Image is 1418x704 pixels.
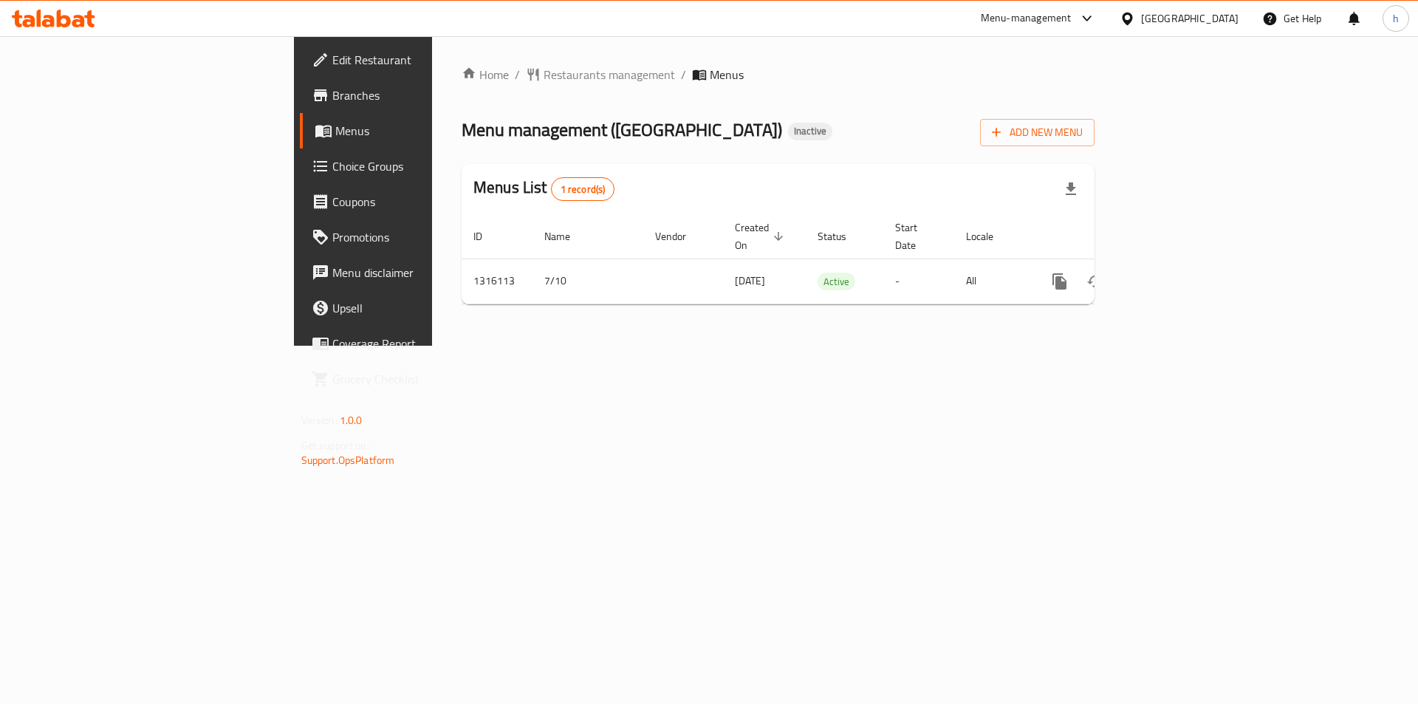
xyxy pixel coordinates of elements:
[335,122,519,140] span: Menus
[552,182,614,196] span: 1 record(s)
[473,177,614,201] h2: Menus List
[301,451,395,470] a: Support.OpsPlatform
[300,184,531,219] a: Coupons
[710,66,744,83] span: Menus
[980,119,1095,146] button: Add New Menu
[300,148,531,184] a: Choice Groups
[340,411,363,430] span: 1.0.0
[300,290,531,326] a: Upsell
[526,66,675,83] a: Restaurants management
[332,86,519,104] span: Branches
[300,113,531,148] a: Menus
[895,219,936,254] span: Start Date
[735,271,765,290] span: [DATE]
[332,299,519,317] span: Upsell
[1078,264,1113,299] button: Change Status
[332,157,519,175] span: Choice Groups
[300,255,531,290] a: Menu disclaimer
[1053,171,1089,207] div: Export file
[1141,10,1239,27] div: [GEOGRAPHIC_DATA]
[1042,264,1078,299] button: more
[332,193,519,211] span: Coupons
[966,228,1013,245] span: Locale
[462,66,1095,83] nav: breadcrumb
[1393,10,1399,27] span: h
[332,335,519,352] span: Coverage Report
[532,259,643,304] td: 7/10
[788,125,832,137] span: Inactive
[544,228,589,245] span: Name
[300,326,531,361] a: Coverage Report
[300,78,531,113] a: Branches
[818,273,855,290] span: Active
[332,264,519,281] span: Menu disclaimer
[544,66,675,83] span: Restaurants management
[788,123,832,140] div: Inactive
[301,411,338,430] span: Version:
[332,228,519,246] span: Promotions
[883,259,954,304] td: -
[681,66,686,83] li: /
[981,10,1072,27] div: Menu-management
[300,361,531,397] a: Grocery Checklist
[332,51,519,69] span: Edit Restaurant
[473,228,501,245] span: ID
[992,123,1083,142] span: Add New Menu
[462,214,1196,304] table: enhanced table
[655,228,705,245] span: Vendor
[300,219,531,255] a: Promotions
[735,219,788,254] span: Created On
[332,370,519,388] span: Grocery Checklist
[301,436,369,455] span: Get support on:
[818,228,866,245] span: Status
[1030,214,1196,259] th: Actions
[300,42,531,78] a: Edit Restaurant
[954,259,1030,304] td: All
[462,113,782,146] span: Menu management ( [GEOGRAPHIC_DATA] )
